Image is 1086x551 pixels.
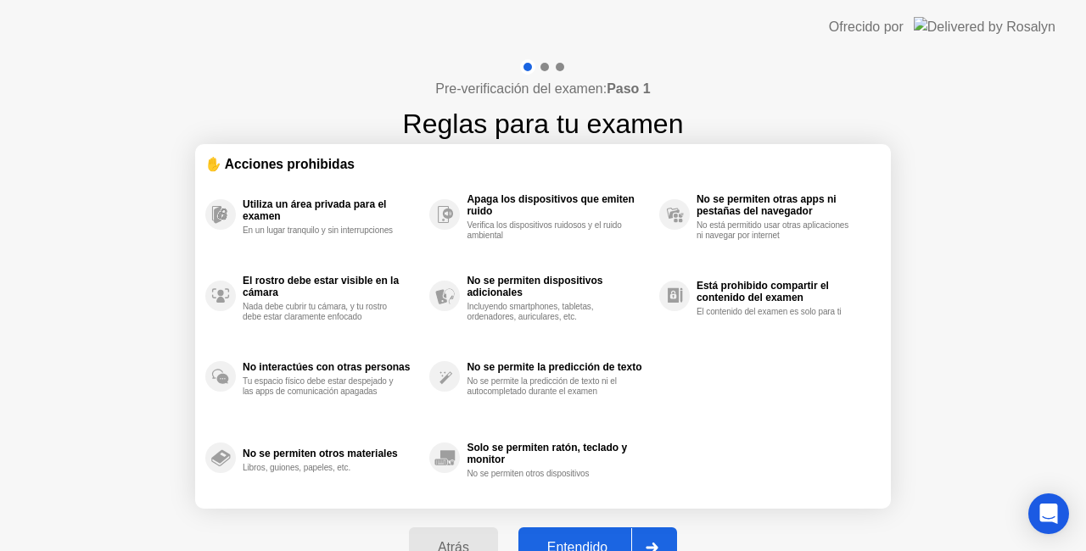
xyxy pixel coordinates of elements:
div: No se permiten otros dispositivos [467,469,627,479]
div: Apaga los dispositivos que emiten ruido [467,193,650,217]
div: Incluyendo smartphones, tabletas, ordenadores, auriculares, etc. [467,302,627,322]
div: En un lugar tranquilo y sin interrupciones [243,225,403,236]
div: Libros, guiones, papeles, etc. [243,463,403,473]
div: Ofrecido por [829,17,904,37]
div: El contenido del examen es solo para ti [697,307,857,317]
div: No se permiten otros materiales [243,448,421,459]
div: Utiliza un área privada para el examen [243,198,421,222]
h4: Pre-verificación del examen: [435,79,650,99]
div: Verifica los dispositivos ruidosos y el ruido ambiental [467,220,627,241]
div: ✋ Acciones prohibidas [205,154,881,174]
div: No está permitido usar otras aplicaciones ni navegar por internet [697,220,857,241]
div: El rostro debe estar visible en la cámara [243,275,421,298]
h1: Reglas para tu examen [403,103,684,144]
b: Paso 1 [607,81,651,96]
div: Tu espacio físico debe estar despejado y las apps de comunicación apagadas [243,376,403,397]
div: Nada debe cubrir tu cámara, y tu rostro debe estar claramente enfocado [243,302,403,322]
div: No interactúes con otras personas [243,361,421,373]
div: No se permite la predicción de texto ni el autocompletado durante el examen [467,376,627,397]
div: Open Intercom Messenger [1028,493,1069,534]
div: No se permiten dispositivos adicionales [467,275,650,298]
img: Delivered by Rosalyn [914,17,1055,36]
div: No se permite la predicción de texto [467,361,650,373]
div: Está prohibido compartir el contenido del examen [697,280,872,303]
div: No se permiten otras apps ni pestañas del navegador [697,193,872,217]
div: Solo se permiten ratón, teclado y monitor [467,442,650,465]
